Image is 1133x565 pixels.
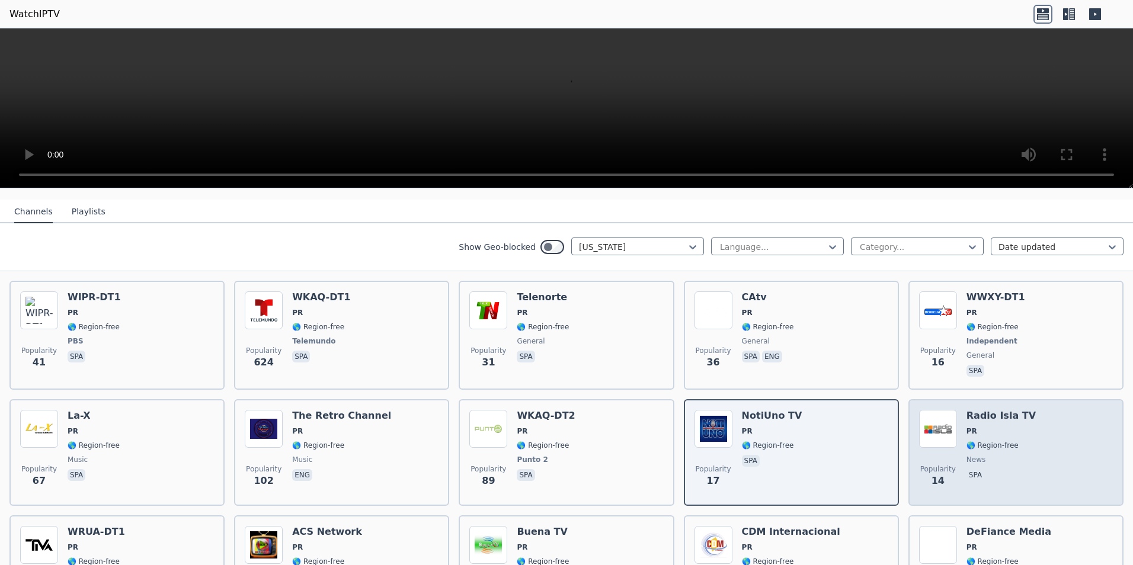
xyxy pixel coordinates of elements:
h6: WIPR-DT1 [68,291,121,303]
h6: NotiUno TV [742,410,802,422]
img: WRUA-DT1 [20,526,58,564]
h6: Telenorte [517,291,569,303]
span: news [966,455,985,464]
span: Popularity [246,464,281,474]
h6: Buena TV [517,526,569,538]
h6: La-X [68,410,120,422]
h6: WKAQ-DT2 [517,410,575,422]
span: 🌎 Region-free [68,322,120,332]
span: PR [517,542,527,552]
label: Show Geo-blocked [459,241,536,253]
p: eng [762,351,782,362]
span: 🌎 Region-free [966,441,1019,450]
span: PR [292,542,303,552]
p: eng [292,469,312,481]
span: PR [966,308,977,317]
span: Popularity [246,346,281,355]
span: PR [742,308,753,317]
span: 🌎 Region-free [742,441,794,450]
span: 🌎 Region-free [292,441,344,450]
span: 17 [706,474,719,488]
span: PR [742,426,753,436]
span: PR [68,308,78,317]
img: WKAQ-DT1 [245,291,283,329]
h6: WWXY-DT1 [966,291,1025,303]
span: 🌎 Region-free [68,441,120,450]
span: 31 [482,355,495,370]
h6: CAtv [742,291,794,303]
p: spa [966,469,984,481]
span: PR [517,308,527,317]
span: general [966,351,994,360]
p: spa [517,351,535,362]
span: 102 [254,474,273,488]
span: Popularity [920,346,956,355]
span: music [68,455,88,464]
span: Punto 2 [517,455,548,464]
span: general [742,336,770,346]
span: PBS [68,336,84,346]
span: 624 [254,355,273,370]
span: PR [68,542,78,552]
span: Popularity [21,464,57,474]
span: 36 [706,355,719,370]
span: Telemundo [292,336,335,346]
h6: ACS Network [292,526,362,538]
a: WatchIPTV [9,7,60,21]
p: spa [966,365,984,377]
span: 🌎 Region-free [742,322,794,332]
img: Buena TV [469,526,507,564]
span: PR [68,426,78,436]
button: Channels [14,201,53,223]
span: music [292,455,312,464]
span: PR [742,542,753,552]
span: PR [966,542,977,552]
h6: Radio Isla TV [966,410,1036,422]
h6: WRUA-DT1 [68,526,125,538]
span: 🌎 Region-free [517,322,569,332]
img: Radio Isla TV [919,410,957,448]
img: Telenorte [469,291,507,329]
img: NotiUno TV [694,410,732,448]
span: Popularity [920,464,956,474]
img: CAtv [694,291,732,329]
span: PR [517,426,527,436]
span: 16 [932,355,945,370]
img: The Retro Channel [245,410,283,448]
span: 🌎 Region-free [966,322,1019,332]
img: WWXY-DT1 [919,291,957,329]
span: Popularity [696,346,731,355]
img: ACS Network [245,526,283,564]
span: general [517,336,545,346]
p: spa [742,351,760,362]
span: PR [966,426,977,436]
span: Popularity [21,346,57,355]
p: spa [517,469,535,481]
img: La-X [20,410,58,448]
span: Popularity [471,464,506,474]
span: PR [292,308,303,317]
span: 89 [482,474,495,488]
img: DeFiance Media [919,526,957,564]
h6: WKAQ-DT1 [292,291,350,303]
span: Popularity [696,464,731,474]
span: 67 [33,474,46,488]
img: WKAQ-DT2 [469,410,507,448]
img: CDM Internacional [694,526,732,564]
span: 🌎 Region-free [292,322,344,332]
img: WIPR-DT1 [20,291,58,329]
span: Popularity [471,346,506,355]
span: 41 [33,355,46,370]
span: 14 [932,474,945,488]
p: spa [68,351,85,362]
button: Playlists [72,201,105,223]
p: spa [742,455,760,467]
p: spa [292,351,310,362]
h6: The Retro Channel [292,410,391,422]
span: 🌎 Region-free [517,441,569,450]
h6: DeFiance Media [966,526,1051,538]
p: spa [68,469,85,481]
span: Independent [966,336,1017,346]
h6: CDM Internacional [742,526,840,538]
span: PR [292,426,303,436]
